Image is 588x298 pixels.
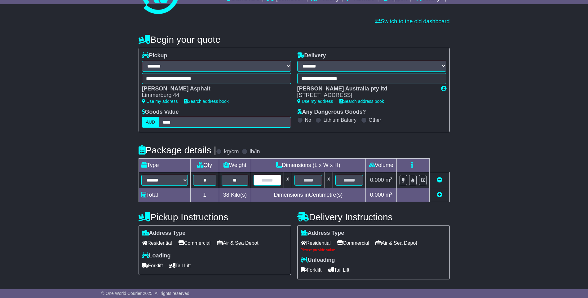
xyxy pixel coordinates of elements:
label: Address Type [142,230,186,237]
span: Air & Sea Depot [375,238,417,248]
label: Address Type [301,230,344,237]
span: Residential [301,238,331,248]
h4: Delivery Instructions [297,212,450,222]
span: Commercial [178,238,210,248]
td: Type [139,159,190,172]
h4: Package details | [139,145,216,155]
div: Please provide value [301,248,446,252]
div: [PERSON_NAME] Australia pty ltd [297,85,435,92]
td: 1 [190,188,219,202]
label: No [305,117,311,123]
label: kg/cm [224,148,239,155]
a: Remove this item [437,177,442,183]
a: Use my address [297,99,333,104]
label: Other [369,117,381,123]
label: AUD [142,117,159,128]
label: Delivery [297,52,326,59]
span: m [386,177,393,183]
td: Qty [190,159,219,172]
span: Commercial [337,238,369,248]
div: [STREET_ADDRESS] [297,92,435,99]
label: Unloading [301,257,335,264]
span: © One World Courier 2025. All rights reserved. [101,291,191,296]
div: Limmerburg 44 [142,92,285,99]
span: 38 [223,192,229,198]
sup: 3 [390,191,393,196]
label: Pickup [142,52,167,59]
span: Tail Lift [169,261,191,270]
span: Tail Lift [328,265,350,275]
td: x [284,172,292,188]
label: Loading [142,252,171,259]
a: Search address book [339,99,384,104]
span: m [386,192,393,198]
a: Use my address [142,99,178,104]
span: Residential [142,238,172,248]
h4: Begin your quote [139,34,450,45]
a: Add new item [437,192,442,198]
label: Lithium Battery [323,117,356,123]
td: Weight [219,159,251,172]
label: lb/in [250,148,260,155]
td: Dimensions (L x W x H) [251,159,366,172]
h4: Pickup Instructions [139,212,291,222]
td: Volume [366,159,397,172]
div: [PERSON_NAME] Asphalt [142,85,285,92]
td: x [325,172,333,188]
label: Goods Value [142,109,179,116]
span: 0.000 [370,192,384,198]
span: Forklift [301,265,322,275]
td: Total [139,188,190,202]
span: Air & Sea Depot [217,238,259,248]
a: Search address book [184,99,229,104]
td: Dimensions in Centimetre(s) [251,188,366,202]
a: Switch to the old dashboard [375,18,449,24]
label: Any Dangerous Goods? [297,109,366,116]
span: 0.000 [370,177,384,183]
td: Kilo(s) [219,188,251,202]
span: Forklift [142,261,163,270]
sup: 3 [390,176,393,181]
